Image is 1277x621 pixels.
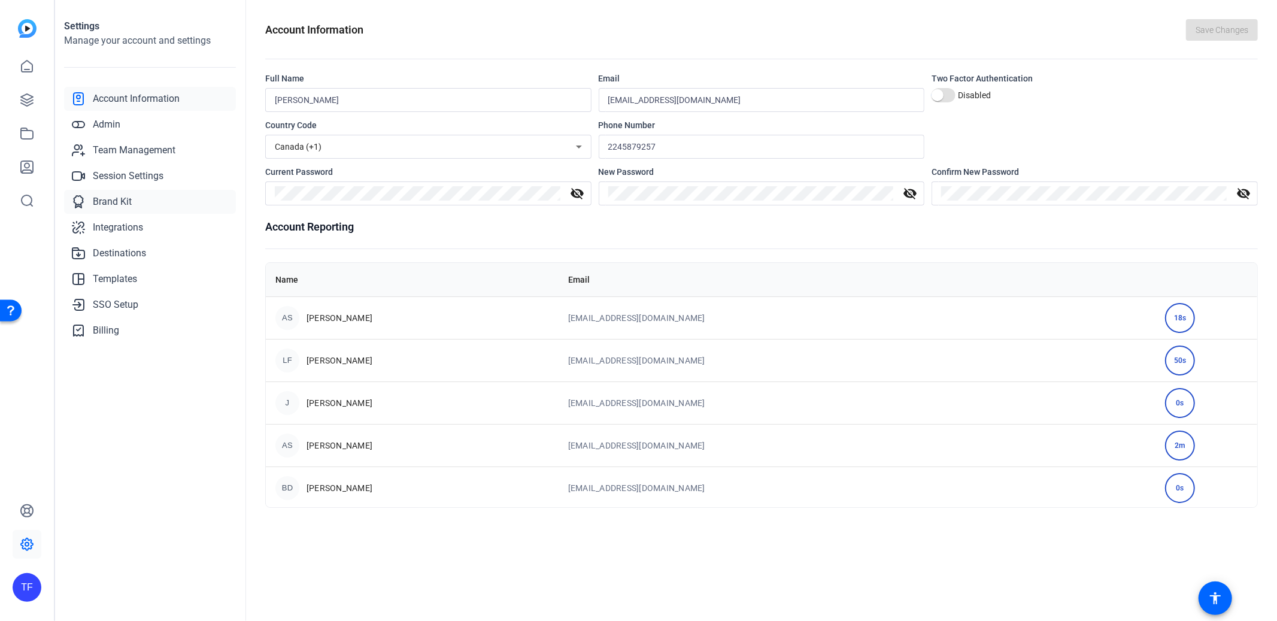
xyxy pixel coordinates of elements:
span: Canada (+1) [275,142,321,152]
img: blue-gradient.svg [18,19,37,38]
div: Phone Number [599,119,925,131]
a: Integrations [64,216,236,240]
div: LF [275,349,299,372]
span: [PERSON_NAME] [307,312,372,324]
span: Templates [93,272,137,286]
span: [PERSON_NAME] [307,397,372,409]
span: Integrations [93,220,143,235]
mat-icon: visibility_off [896,186,924,201]
span: [PERSON_NAME] [307,482,372,494]
div: Two Factor Authentication [932,72,1258,84]
h1: Account Reporting [265,219,1258,235]
div: BD [275,476,299,500]
div: TF [13,573,41,602]
th: Name [266,263,559,296]
span: [PERSON_NAME] [307,440,372,452]
h2: Manage your account and settings [64,34,236,48]
a: Admin [64,113,236,137]
div: Confirm New Password [932,166,1258,178]
mat-icon: visibility_off [1229,186,1258,201]
a: Brand Kit [64,190,236,214]
div: Full Name [265,72,592,84]
td: [EMAIL_ADDRESS][DOMAIN_NAME] [559,296,1155,339]
div: Current Password [265,166,592,178]
h1: Account Information [265,22,363,38]
a: Team Management [64,138,236,162]
div: 2m [1165,431,1195,461]
mat-icon: visibility_off [563,186,592,201]
td: [EMAIL_ADDRESS][DOMAIN_NAME] [559,424,1155,466]
a: SSO Setup [64,293,236,317]
span: Brand Kit [93,195,132,209]
span: Account Information [93,92,180,106]
a: Billing [64,319,236,343]
label: Disabled [956,89,991,101]
div: 0s [1165,388,1195,418]
a: Destinations [64,241,236,265]
td: [EMAIL_ADDRESS][DOMAIN_NAME] [559,466,1155,509]
td: [EMAIL_ADDRESS][DOMAIN_NAME] [559,339,1155,381]
a: Templates [64,267,236,291]
input: Enter your phone number... [608,140,915,154]
span: [PERSON_NAME] [307,355,372,366]
h1: Settings [64,19,236,34]
span: Destinations [93,246,146,260]
div: New Password [599,166,925,178]
td: [EMAIL_ADDRESS][DOMAIN_NAME] [559,381,1155,424]
a: Account Information [64,87,236,111]
mat-icon: accessibility [1208,591,1223,605]
div: 18s [1165,303,1195,333]
div: Country Code [265,119,592,131]
div: 50s [1165,346,1195,375]
a: Session Settings [64,164,236,188]
span: Billing [93,323,119,338]
div: Email [599,72,925,84]
span: SSO Setup [93,298,138,312]
th: Email [559,263,1155,296]
span: Admin [93,117,120,132]
div: 0s [1165,473,1195,503]
div: AS [275,306,299,330]
input: Enter your name... [275,93,582,107]
div: J [275,391,299,415]
span: Team Management [93,143,175,157]
input: Enter your email... [608,93,915,107]
span: Session Settings [93,169,163,183]
div: AS [275,434,299,458]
